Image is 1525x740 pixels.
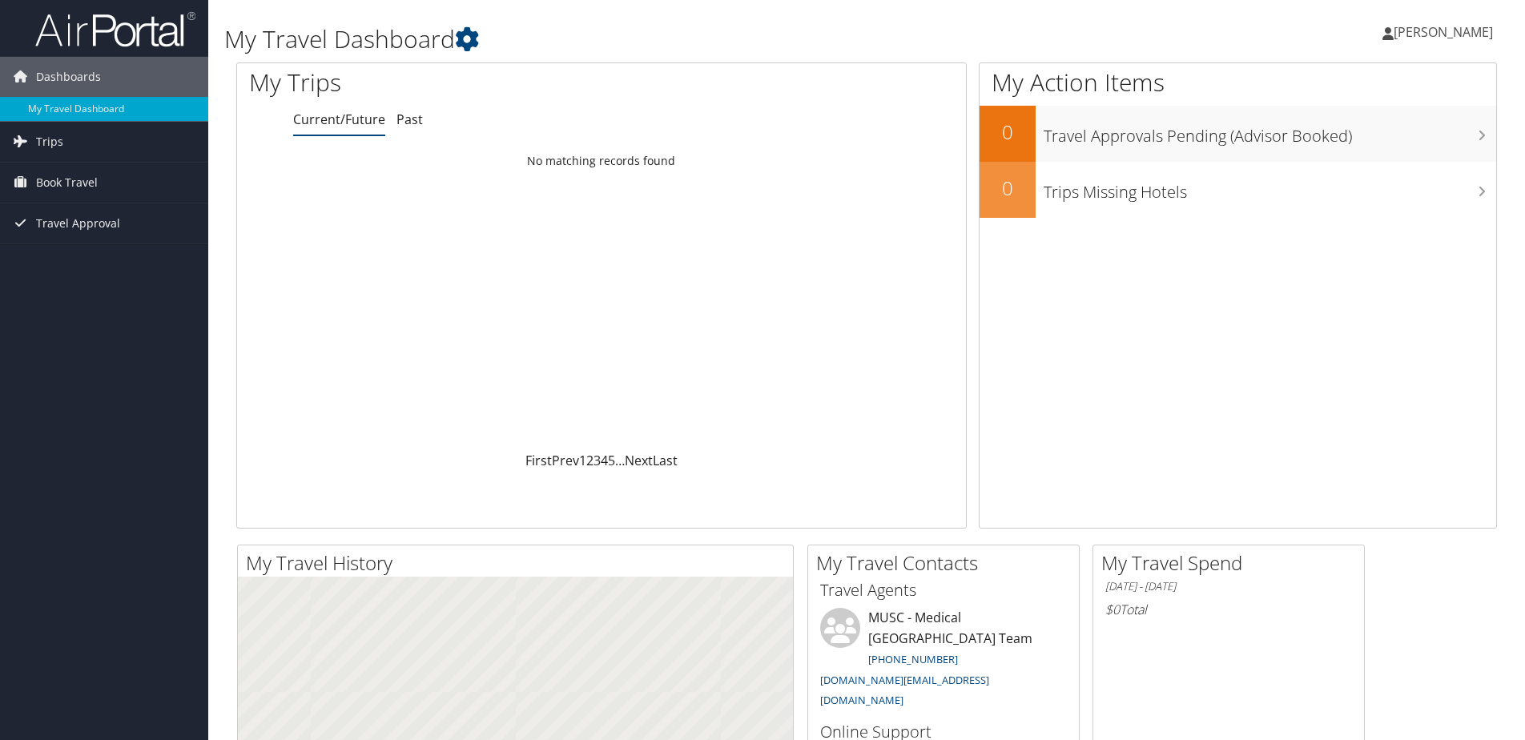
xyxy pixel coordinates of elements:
[1101,549,1364,577] h2: My Travel Spend
[1105,579,1352,594] h6: [DATE] - [DATE]
[594,452,601,469] a: 3
[36,203,120,243] span: Travel Approval
[396,111,423,128] a: Past
[525,452,552,469] a: First
[579,452,586,469] a: 1
[1382,8,1509,56] a: [PERSON_NAME]
[586,452,594,469] a: 2
[980,106,1496,162] a: 0Travel Approvals Pending (Advisor Booked)
[1044,117,1496,147] h3: Travel Approvals Pending (Advisor Booked)
[237,147,966,175] td: No matching records found
[36,122,63,162] span: Trips
[980,119,1036,146] h2: 0
[35,10,195,48] img: airportal-logo.png
[293,111,385,128] a: Current/Future
[812,608,1075,714] li: MUSC - Medical [GEOGRAPHIC_DATA] Team
[653,452,678,469] a: Last
[980,66,1496,99] h1: My Action Items
[36,163,98,203] span: Book Travel
[625,452,653,469] a: Next
[1105,601,1120,618] span: $0
[1044,173,1496,203] h3: Trips Missing Hotels
[615,452,625,469] span: …
[1394,23,1493,41] span: [PERSON_NAME]
[980,162,1496,218] a: 0Trips Missing Hotels
[246,549,793,577] h2: My Travel History
[552,452,579,469] a: Prev
[1105,601,1352,618] h6: Total
[868,652,958,666] a: [PHONE_NUMBER]
[980,175,1036,202] h2: 0
[820,579,1067,601] h3: Travel Agents
[249,66,650,99] h1: My Trips
[608,452,615,469] a: 5
[601,452,608,469] a: 4
[36,57,101,97] span: Dashboards
[820,673,989,708] a: [DOMAIN_NAME][EMAIL_ADDRESS][DOMAIN_NAME]
[224,22,1080,56] h1: My Travel Dashboard
[816,549,1079,577] h2: My Travel Contacts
